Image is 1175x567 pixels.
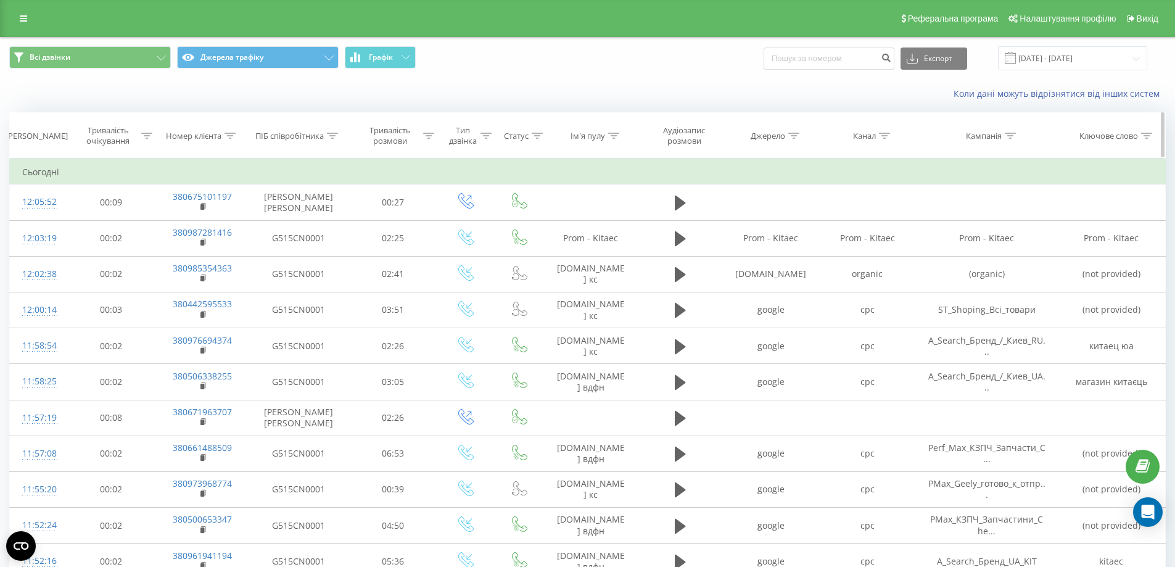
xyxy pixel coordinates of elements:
a: 380987281416 [173,226,232,238]
td: ST_Shoping_Всі_товари [915,292,1058,328]
td: (not provided) [1058,436,1165,471]
td: Prom - Kitaec [1058,220,1165,256]
td: google [723,364,819,400]
a: 380976694374 [173,334,232,346]
td: 00:08 [67,400,156,436]
td: [DOMAIN_NAME] кс [545,292,637,328]
td: 00:02 [67,471,156,507]
td: 03:51 [348,292,438,328]
div: 11:57:19 [22,406,54,430]
div: Джерело [751,131,785,141]
button: Open CMP widget [6,531,36,561]
span: Графік [369,53,393,62]
div: [PERSON_NAME] [6,131,68,141]
a: 380675101197 [173,191,232,202]
a: 380985354363 [173,262,232,274]
td: (not provided) [1058,471,1165,507]
div: Open Intercom Messenger [1133,497,1163,527]
td: Сьогодні [10,160,1166,184]
td: китаец юа [1058,328,1165,364]
td: Prom - Kitaec [819,220,915,256]
div: 12:00:14 [22,298,54,322]
td: 06:53 [348,436,438,471]
div: 11:52:24 [22,513,54,537]
td: 00:02 [67,508,156,544]
td: 00:27 [348,184,438,220]
td: 00:02 [67,220,156,256]
td: google [723,471,819,507]
td: 00:02 [67,364,156,400]
span: Perf_Max_КЗПЧ_Запчасти_C... [928,442,1045,465]
td: 02:41 [348,256,438,292]
td: [DOMAIN_NAME] вдфн [545,436,637,471]
div: Аудіозапис розмови [648,125,720,146]
div: 12:05:52 [22,190,54,214]
div: Номер клієнта [166,131,221,141]
td: organic [819,256,915,292]
td: cpc [819,364,915,400]
span: A_Search_Бренд_/_Киев_UA... [928,370,1045,393]
span: PMax_Geely_готово_к_отпр... [928,478,1045,500]
span: PMax_КЗПЧ_Запчастини_Che... [930,513,1043,536]
a: 380442595533 [173,298,232,310]
td: 02:26 [348,400,438,436]
td: 02:25 [348,220,438,256]
td: G515CN0001 [249,220,348,256]
div: 11:57:08 [22,442,54,466]
span: Всі дзвінки [30,52,70,62]
td: G515CN0001 [249,328,348,364]
td: [DOMAIN_NAME] кс [545,328,637,364]
td: cpc [819,436,915,471]
td: 00:02 [67,436,156,471]
td: 00:39 [348,471,438,507]
td: 02:26 [348,328,438,364]
div: Тривалість очікування [78,125,139,146]
td: G515CN0001 [249,436,348,471]
div: Кампанія [966,131,1002,141]
td: магазин китаєць [1058,364,1165,400]
td: Prom - Kitaec [915,220,1058,256]
a: 380671963707 [173,406,232,418]
a: 380661488509 [173,442,232,453]
a: 380961941194 [173,550,232,561]
td: G515CN0001 [249,471,348,507]
td: [DOMAIN_NAME] кс [545,256,637,292]
div: ПІБ співробітника [255,131,324,141]
span: Вихід [1137,14,1158,23]
td: cpc [819,471,915,507]
td: [DOMAIN_NAME] вдфн [545,364,637,400]
td: [DOMAIN_NAME] [723,256,819,292]
div: 12:02:38 [22,262,54,286]
button: Графік [345,46,416,68]
td: cpc [819,292,915,328]
div: 11:58:54 [22,334,54,358]
div: 12:03:19 [22,226,54,250]
td: google [723,508,819,544]
td: (not provided) [1058,292,1165,328]
td: 03:05 [348,364,438,400]
div: Ім'я пулу [571,131,605,141]
button: Джерела трафіку [177,46,339,68]
div: Статус [504,131,529,141]
td: cpc [819,328,915,364]
td: (organic) [915,256,1058,292]
span: A_Search_Бренд_/_Киев_RU... [928,334,1045,357]
td: [DOMAIN_NAME] кс [545,471,637,507]
td: [PERSON_NAME] [PERSON_NAME] [249,184,348,220]
button: Експорт [901,48,967,70]
td: cpc [819,508,915,544]
td: 00:09 [67,184,156,220]
td: [PERSON_NAME] [PERSON_NAME] [249,400,348,436]
div: Тип дзвінка [448,125,477,146]
td: (not provided) [1058,256,1165,292]
td: Prom - Kitaec [723,220,819,256]
div: Тривалість розмови [360,125,421,146]
td: G515CN0001 [249,292,348,328]
td: 00:03 [67,292,156,328]
a: Коли дані можуть відрізнятися вiд інших систем [954,88,1166,99]
span: Реферальна програма [908,14,999,23]
div: Ключове слово [1079,131,1138,141]
td: Prom - Kitaec [545,220,637,256]
td: google [723,436,819,471]
span: Налаштування профілю [1020,14,1116,23]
